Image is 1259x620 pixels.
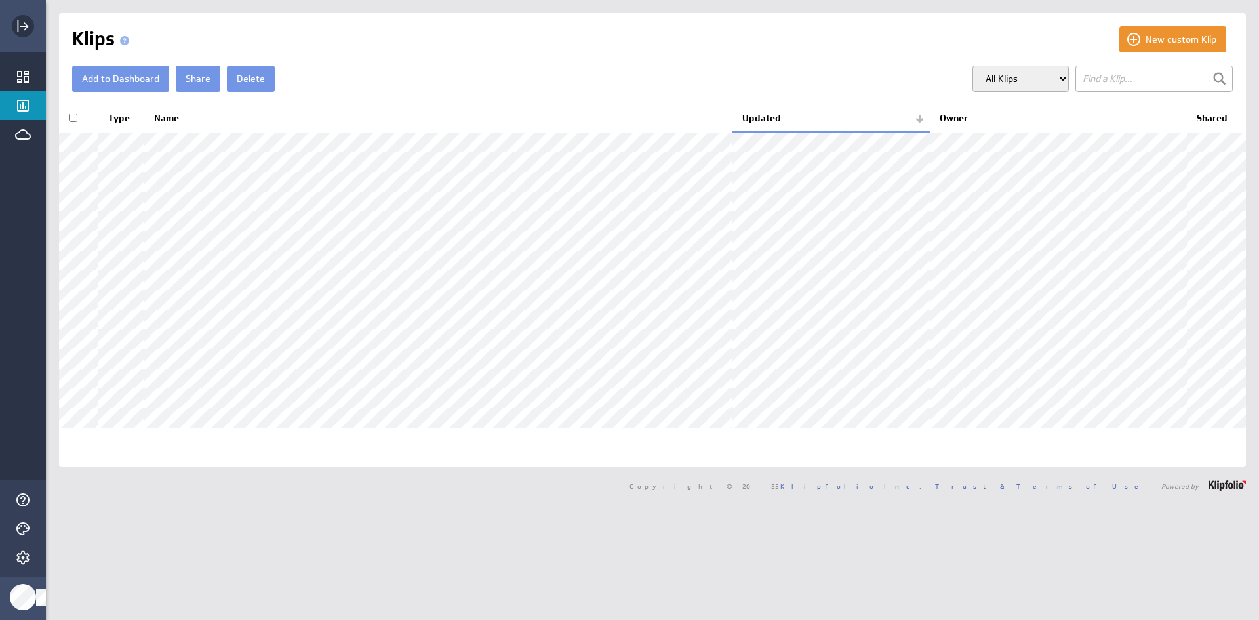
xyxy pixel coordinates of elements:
[12,489,34,511] div: Help
[176,66,220,92] button: Share
[12,518,34,540] div: Themes
[1119,26,1226,52] button: New custom Klip
[12,547,34,569] div: Account and settings
[72,26,134,52] h1: Klips
[15,521,31,537] svg: Themes
[930,105,1187,133] th: Owner
[227,66,275,92] button: Delete
[98,105,144,133] th: Type
[144,105,732,133] th: Name
[1075,66,1233,92] input: Find a Klip...
[15,550,31,566] svg: Account and settings
[935,482,1148,491] a: Trust & Terms of Use
[72,66,169,92] button: Add to Dashboard
[1209,480,1246,491] img: logo-footer.png
[1161,483,1199,489] span: Powered by
[629,483,921,489] span: Copyright © 2025
[780,482,921,491] a: Klipfolio Inc.
[732,105,930,133] th: Updated
[1187,105,1246,133] th: Shared
[12,15,34,37] div: Expand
